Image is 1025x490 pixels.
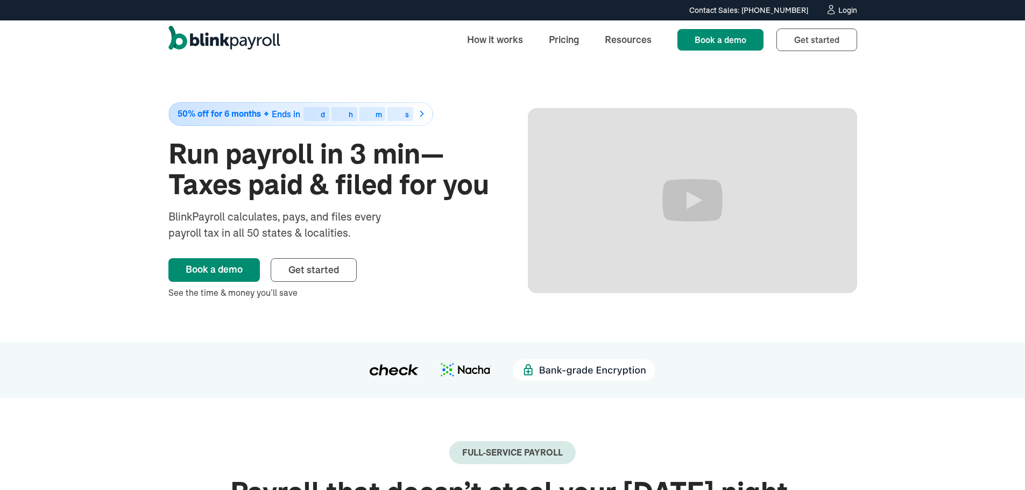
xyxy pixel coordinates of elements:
div: d [321,111,325,118]
a: Get started [271,258,357,282]
a: 50% off for 6 monthsEnds indhms [168,102,498,126]
div: s [405,111,409,118]
div: h [349,111,353,118]
div: See the time & money you’ll save [168,286,498,299]
a: Resources [596,28,660,51]
div: BlinkPayroll calculates, pays, and files every payroll tax in all 50 states & localities. [168,209,409,241]
a: Pricing [540,28,588,51]
a: Login [825,4,857,16]
div: Login [838,6,857,14]
span: 50% off for 6 months [178,109,261,118]
span: Get started [288,264,339,276]
a: home [168,26,280,54]
span: Get started [794,34,839,45]
div: m [376,111,382,118]
a: How it works [458,28,532,51]
a: Book a demo [168,258,260,282]
h1: Run payroll in 3 min—Taxes paid & filed for you [168,139,498,200]
span: Book a demo [695,34,746,45]
a: Book a demo [677,29,764,51]
span: Ends in [272,109,300,119]
div: Contact Sales: [PHONE_NUMBER] [689,5,808,16]
a: Get started [776,29,857,51]
iframe: Run Payroll in 3 min with BlinkPayroll [528,108,857,293]
div: Full-Service payroll [462,448,563,458]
